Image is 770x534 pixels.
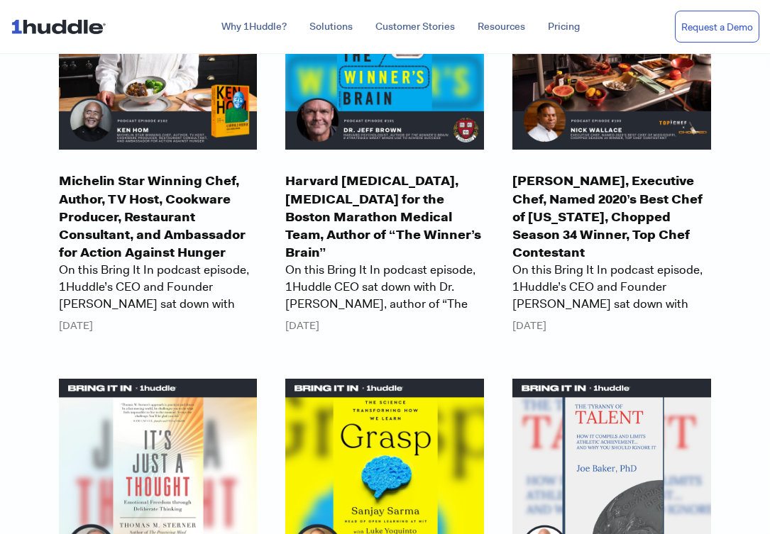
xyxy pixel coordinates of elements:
[298,14,364,40] a: Solutions
[512,172,711,262] a: [PERSON_NAME], Executive Chef, Named 2020’s Best Chef of [US_STATE], Chopped Season 34 Winner, To...
[466,14,537,40] a: Resources
[59,262,258,311] span: On this Bring It In podcast episode, 1Huddle’s CEO and Founder [PERSON_NAME] sat down with [PERSO...
[537,14,591,40] a: Pricing
[59,172,258,262] a: Michelin Star Winning Chef, Author, TV Host, Cookware Producer, Restaurant Consultant, and Ambass...
[675,11,759,43] a: Request a Demo
[210,14,298,40] a: Why 1Huddle?
[512,262,711,311] span: On this Bring It In podcast episode, 1Huddle’s CEO and Founder [PERSON_NAME] sat down with [PERSO...
[285,172,484,262] a: Harvard [MEDICAL_DATA], [MEDICAL_DATA] for the Boston Marathon Medical Team, Author of “The Winne...
[11,13,112,40] img: ...
[285,262,484,311] span: On this Bring It In podcast episode, 1Huddle CEO sat down with Dr. [PERSON_NAME], author of “The ...
[364,14,466,40] a: Customer Stories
